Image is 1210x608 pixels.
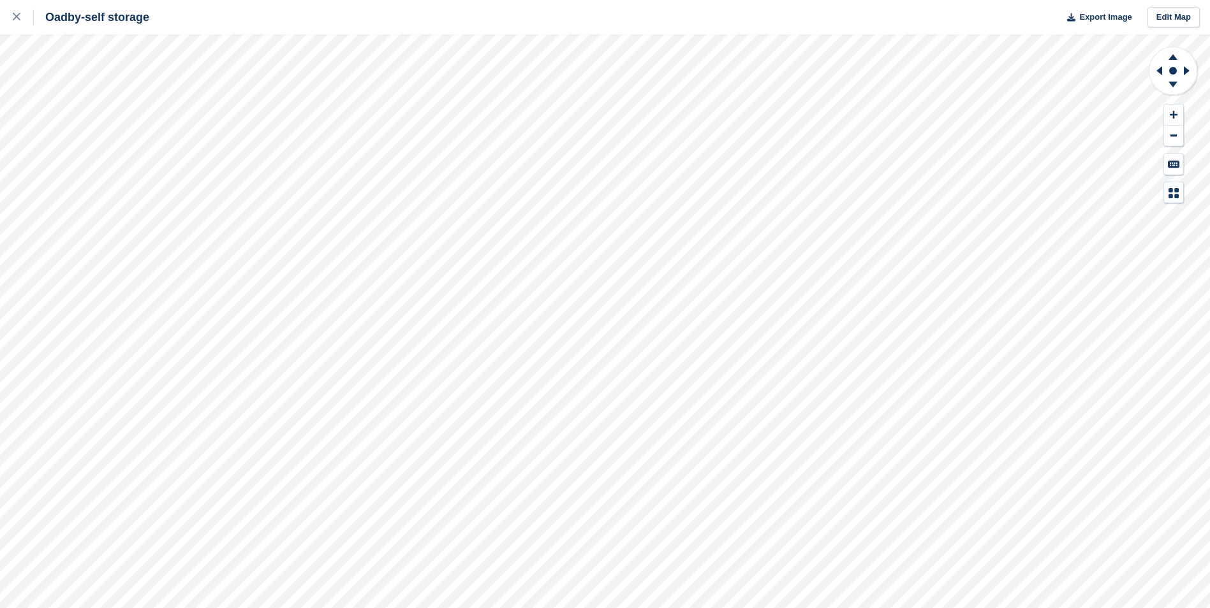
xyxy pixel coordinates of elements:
button: Map Legend [1164,182,1183,203]
span: Export Image [1079,11,1132,24]
div: Oadby-self storage [34,10,149,25]
button: Zoom In [1164,105,1183,126]
button: Keyboard Shortcuts [1164,154,1183,175]
a: Edit Map [1147,7,1200,28]
button: Export Image [1059,7,1132,28]
button: Zoom Out [1164,126,1183,147]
